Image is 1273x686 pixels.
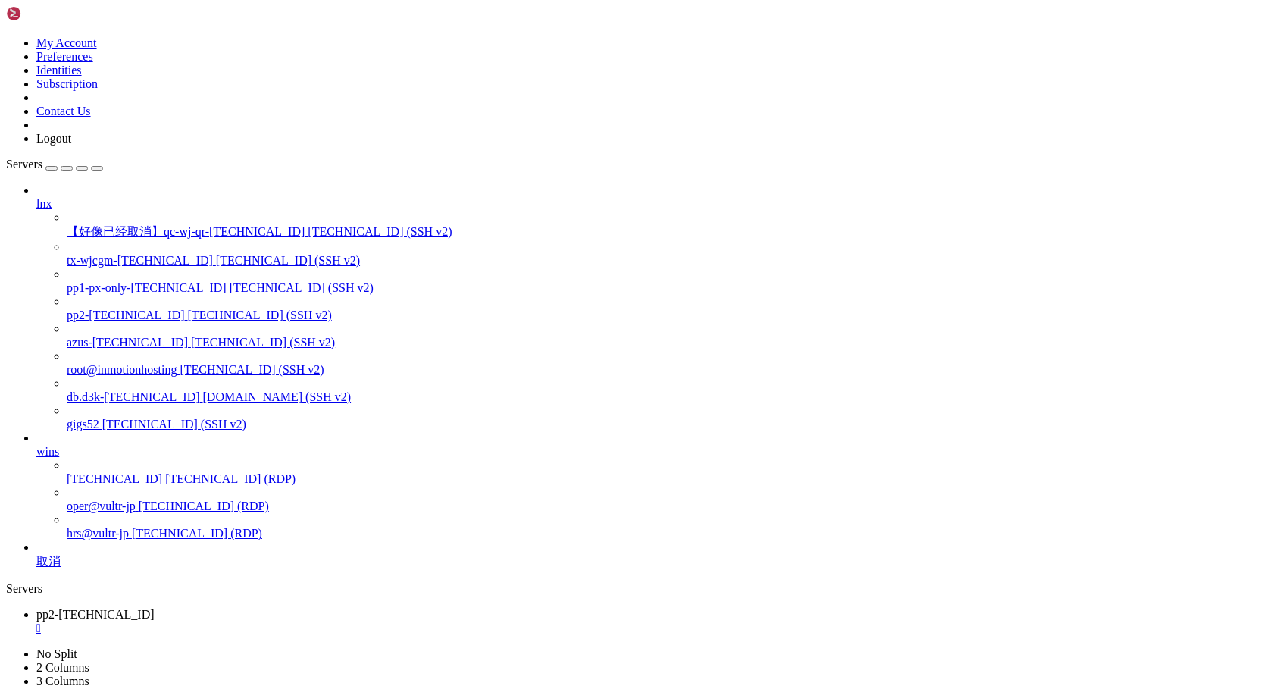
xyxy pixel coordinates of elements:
[36,661,89,674] a: 2 Columns
[67,418,1267,431] a: gigs52 [TECHNICAL_ID] (SSH v2)
[36,132,71,145] a: Logout
[67,254,213,267] span: tx-wjcgm-[TECHNICAL_ID]
[36,647,77,660] a: No Split
[67,225,305,238] span: 【好像已经取消】qc-wj-qr-[TECHNICAL_ID]
[36,445,59,458] span: wins
[132,527,262,540] span: [TECHNICAL_ID] (RDP)
[67,295,1267,322] li: pp2-[TECHNICAL_ID] [TECHNICAL_ID] (SSH v2)
[36,50,93,63] a: Preferences
[230,281,374,294] span: [TECHNICAL_ID] (SSH v2)
[180,363,324,376] span: [TECHNICAL_ID] (SSH v2)
[36,540,1267,570] li: 取消
[6,582,1267,596] div: Servers
[67,336,188,349] span: azus-[TECHNICAL_ID]
[36,554,1267,570] a: 取消
[67,363,1267,377] a: root@inmotionhosting [TECHNICAL_ID] (SSH v2)
[67,472,162,485] span: [TECHNICAL_ID]
[36,608,1267,635] a: pp2-38.54.4.59
[67,527,129,540] span: hrs@vultr-jp
[6,6,1074,19] x-row: -[PERSON_NAME]-r-- 1 wjc wjc [DATE] 00:22 memory-lite-design.md
[67,322,1267,349] li: azus-[TECHNICAL_ID] [TECHNICAL_ID] (SSH v2)
[36,197,1267,211] a: lnx
[6,19,1074,32] x-row: -[PERSON_NAME]-r-- 1 wjc wjc 5575 [DATE] 00:21 memory-lite.py
[36,555,61,568] span: 取消
[67,254,1267,268] a: tx-wjcgm-[TECHNICAL_ID] [TECHNICAL_ID] (SSH v2)
[188,309,332,321] span: [TECHNICAL_ID] (SSH v2)
[67,309,1267,322] a: pp2-[TECHNICAL_ID] [TECHNICAL_ID] (SSH v2)
[216,254,360,267] span: [TECHNICAL_ID] (SSH v2)
[36,197,52,210] span: lnx
[67,486,1267,513] li: oper@vultr-jp [TECHNICAL_ID] (RDP)
[6,158,103,171] a: Servers
[191,336,335,349] span: [TECHNICAL_ID] (SSH v2)
[67,390,1267,404] a: db.d3k-[TECHNICAL_ID] [DOMAIN_NAME] (SSH v2)
[67,500,136,512] span: oper@vultr-jp
[67,268,1267,295] li: pp1-px-only-[TECHNICAL_ID] [TECHNICAL_ID] (SSH v2)
[67,404,1267,431] li: gigs52 [TECHNICAL_ID] (SSH v2)
[67,349,1267,377] li: root@inmotionhosting [TECHNICAL_ID] (SSH v2)
[67,472,1267,486] a: [TECHNICAL_ID] [TECHNICAL_ID] (RDP)
[6,44,1074,57] x-row: drwxrwxr-x 12 wjc wjc 179 [DATE] 10:21 /
[67,309,185,321] span: pp2-[TECHNICAL_ID]
[139,500,269,512] span: [TECHNICAL_ID] (RDP)
[6,69,12,82] div: (0, 2)
[67,459,1267,486] li: [TECHNICAL_ID] [TECHNICAL_ID] (RDP)
[67,527,1267,540] a: hrs@vultr-jp [TECHNICAL_ID] (RDP)
[6,31,1074,44] x-row: drwxrwxr-x 2 wjc wjc 4096 [DATE] 02:37 /
[67,336,1267,349] a: azus-[TECHNICAL_ID] [TECHNICAL_ID] (SSH v2)
[6,6,93,21] img: Shellngn
[102,418,246,431] span: [TECHNICAL_ID] (SSH v2)
[36,183,1267,431] li: lnx
[67,500,1267,513] a: oper@vultr-jp [TECHNICAL_ID] (RDP)
[67,390,200,403] span: db.d3k-[TECHNICAL_ID]
[6,57,1074,70] x-row: Connecting [TECHNICAL_ID]...
[6,158,42,171] span: Servers
[36,105,91,117] a: Contact Us
[67,513,1267,540] li: hrs@vultr-jp [TECHNICAL_ID] (RDP)
[36,608,155,621] span: pp2-[TECHNICAL_ID]
[36,77,98,90] a: Subscription
[203,390,352,403] span: [DOMAIN_NAME] (SSH v2)
[36,36,97,49] a: My Account
[165,472,296,485] span: [TECHNICAL_ID] (RDP)
[36,622,1267,635] a: 
[67,281,1267,295] a: pp1-px-only-[TECHNICAL_ID] [TECHNICAL_ID] (SSH v2)
[67,418,99,431] span: gigs52
[67,363,177,376] span: root@inmotionhosting
[67,211,1267,240] li: 【好像已经取消】qc-wj-qr-[TECHNICAL_ID] [TECHNICAL_ID] (SSH v2)
[67,224,1267,240] a: 【好像已经取消】qc-wj-qr-[TECHNICAL_ID] [TECHNICAL_ID] (SSH v2)
[36,431,1267,540] li: wins
[67,377,1267,404] li: db.d3k-[TECHNICAL_ID] [DOMAIN_NAME] (SSH v2)
[255,44,303,56] span: modularc
[36,445,1267,459] a: wins
[255,31,339,43] span: mermaid-render
[67,240,1267,268] li: tx-wjcgm-[TECHNICAL_ID] [TECHNICAL_ID] (SSH v2)
[67,281,227,294] span: pp1-px-only-[TECHNICAL_ID]
[308,225,452,238] span: [TECHNICAL_ID] (SSH v2)
[36,64,82,77] a: Identities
